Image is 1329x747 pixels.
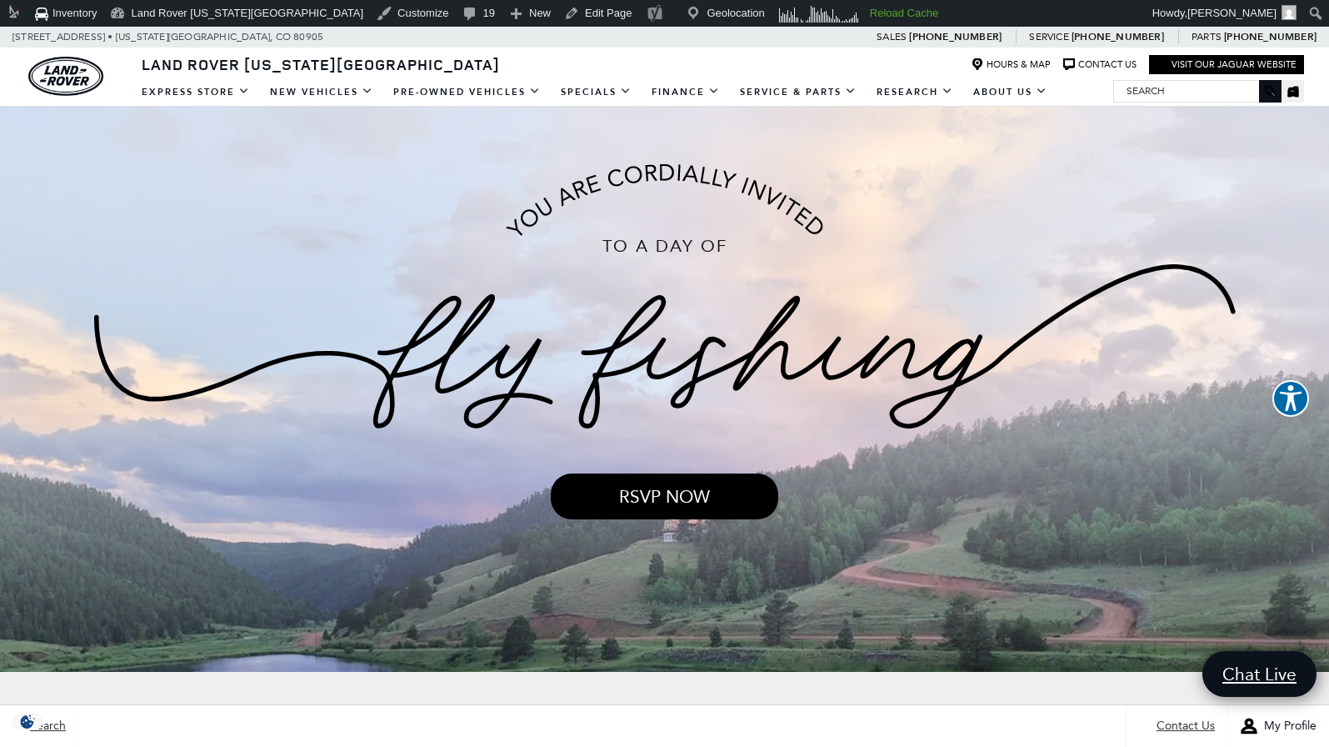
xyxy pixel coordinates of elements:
span: [PERSON_NAME] [1187,7,1277,19]
a: Land Rover [US_STATE][GEOGRAPHIC_DATA] [132,54,510,74]
p: To a Day of [94,236,1236,256]
input: Search [1114,81,1281,101]
span: Contact Us [1152,719,1215,734]
a: Service & Parts [730,78,867,107]
a: Finance [642,78,730,107]
a: New Vehicles [260,78,383,107]
span: 80905 [293,27,323,48]
a: Research [867,78,963,107]
a: Hours & Map [972,58,1051,71]
span: My Profile [1257,719,1317,734]
a: Visit Our Jaguar Website [1157,58,1297,71]
a: [PHONE_NUMBER] [1072,30,1164,43]
img: Land Rover [28,57,103,96]
span: [US_STATE][GEOGRAPHIC_DATA], [116,27,273,48]
a: Pre-Owned Vehicles [383,78,551,107]
button: Open user profile menu [1228,705,1329,747]
img: Opt-Out Icon [8,713,47,730]
a: Specials [551,78,642,107]
span: Chat Live [1214,663,1305,685]
span: Sales [877,31,907,43]
a: RSVP NOW [551,474,778,519]
a: Contact Us [1063,58,1137,71]
nav: Main Navigation [132,78,1057,107]
a: [PHONE_NUMBER] [1224,30,1317,43]
button: Explore your accessibility options [1272,380,1309,417]
span: [STREET_ADDRESS] • [12,27,113,48]
aside: Accessibility Help Desk [1272,380,1309,420]
span: Land Rover [US_STATE][GEOGRAPHIC_DATA] [142,54,500,74]
a: About Us [963,78,1057,107]
img: Visitors over 48 hours. Click for more Clicky Site Stats. [773,3,864,26]
section: Click to Open Cookie Consent Modal [8,713,47,730]
span: CO [276,27,291,48]
a: [PHONE_NUMBER] [909,30,1002,43]
strong: Reload Cache [870,7,938,19]
span: Service [1029,31,1068,43]
a: [STREET_ADDRESS] • [US_STATE][GEOGRAPHIC_DATA], CO 80905 [12,31,323,43]
a: Chat Live [1202,651,1317,697]
a: land-rover [28,57,103,96]
span: Parts [1192,31,1222,43]
img: cordial-invite.png [506,164,823,236]
a: EXPRESS STORE [132,78,260,107]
